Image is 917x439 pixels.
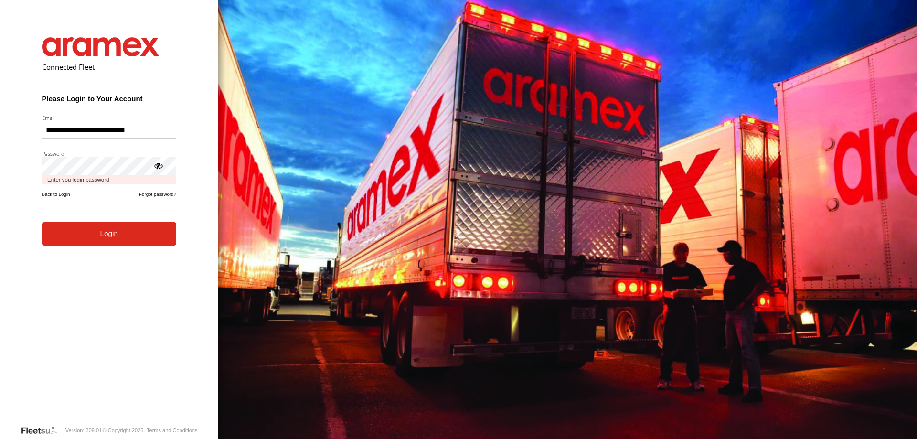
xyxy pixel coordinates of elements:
span: Enter you login password [42,175,176,184]
button: Login [42,222,176,246]
h2: Connected Fleet [42,62,176,72]
h3: Please Login to Your Account [42,95,176,103]
a: Visit our Website [21,426,64,435]
img: Aramex [42,37,160,56]
label: Email [42,114,176,121]
a: Forgot password? [139,192,176,197]
div: Version: 309.01 [65,428,102,433]
a: Back to Login [42,192,70,197]
label: Password [42,150,176,157]
div: © Copyright 2025 - [103,428,198,433]
a: Terms and Conditions [147,428,197,433]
